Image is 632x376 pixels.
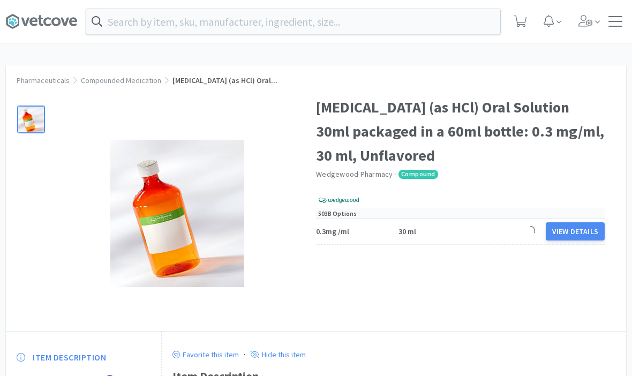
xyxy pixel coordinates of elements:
img: e40baf8987b14801afb1611fffac9ca4_8.png [319,192,359,208]
a: Pharmaceuticals [17,76,70,85]
a: Compounded Medication [81,76,161,85]
div: · [244,348,245,362]
span: · [395,169,397,179]
p: 503B Options [318,208,357,219]
input: Search by item, sku, manufacturer, ingredient, size... [86,9,500,34]
p: Favorite this item [180,350,239,359]
h5: 0.3mg /ml [316,227,359,236]
span: Item Description [33,352,106,363]
h6: 30 ml [398,227,478,236]
button: View Details [546,222,605,240]
img: 76efa3c92c3e4a08a52103b1b61bd4d6_534067.jpeg [110,140,244,287]
p: Hide this item [259,350,306,359]
span: [MEDICAL_DATA] (as HCl) Oral... [172,76,277,85]
span: Compound [398,170,438,178]
h1: [MEDICAL_DATA] (as HCl) Oral Solution 30ml packaged in a 60ml bottle: 0.3 mg/ml, 30 ml, Unflavored [316,95,605,167]
a: Wedgewood Pharmacy [316,169,393,179]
